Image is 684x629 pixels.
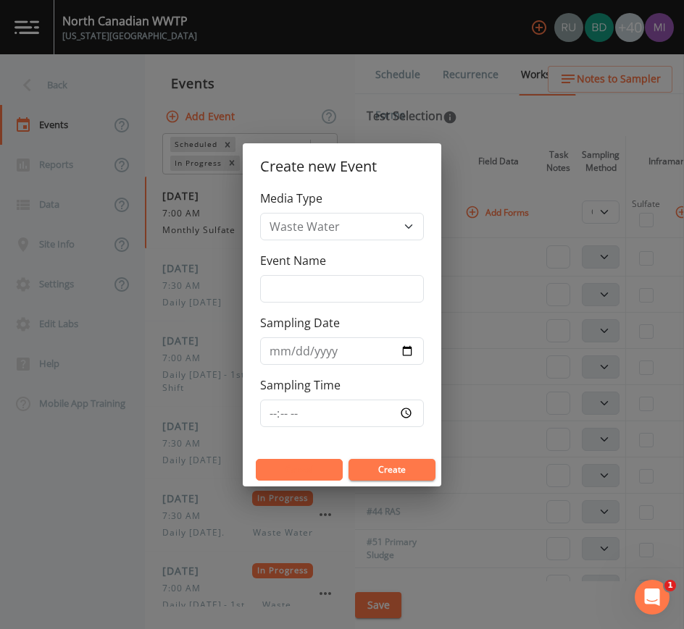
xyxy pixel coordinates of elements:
[243,143,441,190] h2: Create new Event
[260,376,341,394] label: Sampling Time
[664,580,676,591] span: 1
[260,252,326,269] label: Event Name
[349,459,435,481] button: Create
[635,580,670,615] iframe: Intercom live chat
[260,314,340,332] label: Sampling Date
[256,459,343,481] button: Cancel
[260,190,322,207] label: Media Type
